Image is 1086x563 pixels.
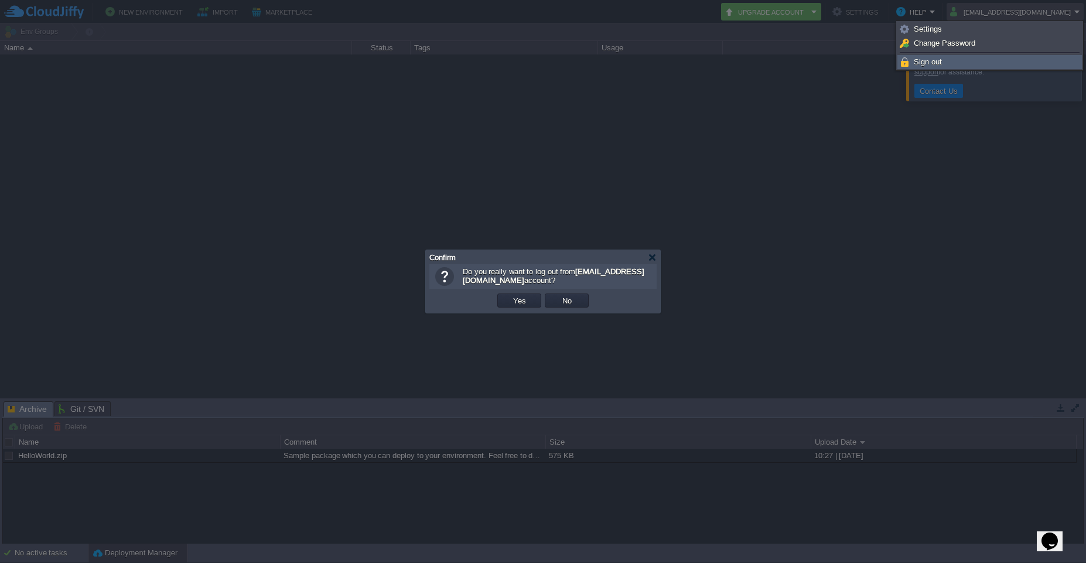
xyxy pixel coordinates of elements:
span: Change Password [914,39,975,47]
span: Confirm [429,253,456,262]
iframe: chat widget [1037,516,1074,551]
span: Settings [914,25,942,33]
span: Sign out [914,57,942,66]
b: [EMAIL_ADDRESS][DOMAIN_NAME] [463,267,644,285]
a: Change Password [898,37,1081,50]
button: Yes [510,295,530,306]
button: No [559,295,575,306]
a: Settings [898,23,1081,36]
span: Do you really want to log out from account? [463,267,644,285]
a: Sign out [898,56,1081,69]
